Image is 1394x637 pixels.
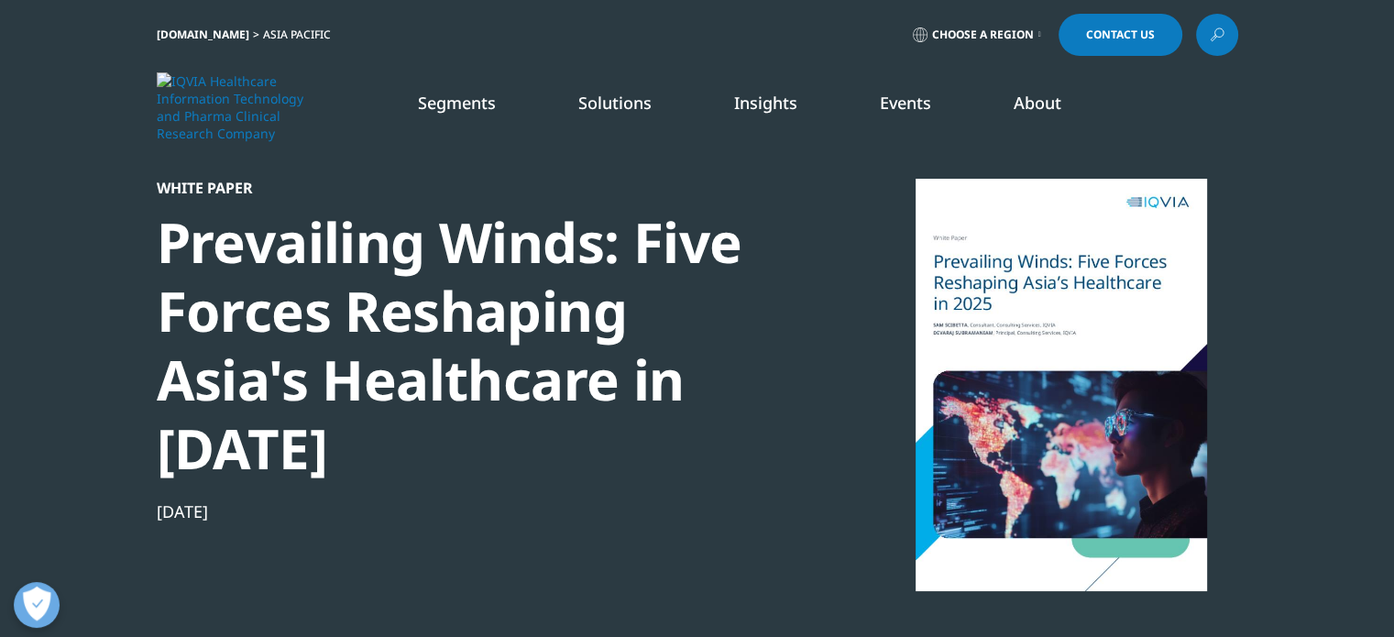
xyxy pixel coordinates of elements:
[311,64,1238,150] nav: Primary
[578,92,652,114] a: Solutions
[157,500,785,522] div: [DATE]
[880,92,931,114] a: Events
[14,582,60,628] button: 打开偏好
[263,27,338,42] div: Asia Pacific
[157,208,785,483] div: Prevailing Winds: Five Forces Reshaping Asia's Healthcare in [DATE]
[1086,29,1155,40] span: Contact Us
[418,92,496,114] a: Segments
[932,27,1034,42] span: Choose a Region
[734,92,797,114] a: Insights
[157,27,249,42] a: [DOMAIN_NAME]
[157,72,303,142] img: IQVIA Healthcare Information Technology and Pharma Clinical Research Company
[1059,14,1182,56] a: Contact Us
[1014,92,1061,114] a: About
[157,179,785,197] div: White Paper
